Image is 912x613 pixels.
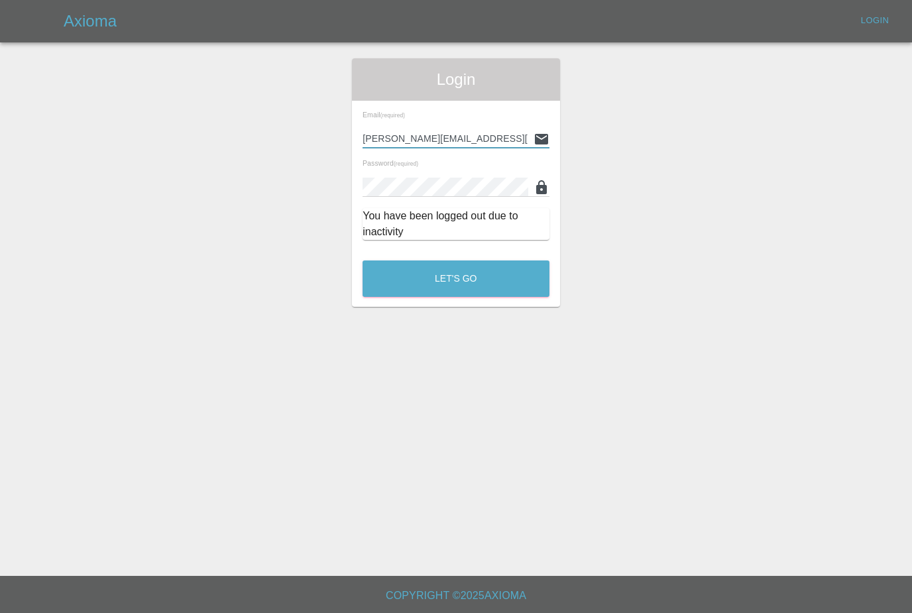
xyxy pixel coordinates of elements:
[64,11,117,32] h5: Axioma
[394,161,418,167] small: (required)
[363,208,549,240] div: You have been logged out due to inactivity
[363,159,418,167] span: Password
[363,69,549,90] span: Login
[11,586,901,605] h6: Copyright © 2025 Axioma
[363,260,549,297] button: Let's Go
[380,113,405,119] small: (required)
[854,11,896,31] a: Login
[363,111,405,119] span: Email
